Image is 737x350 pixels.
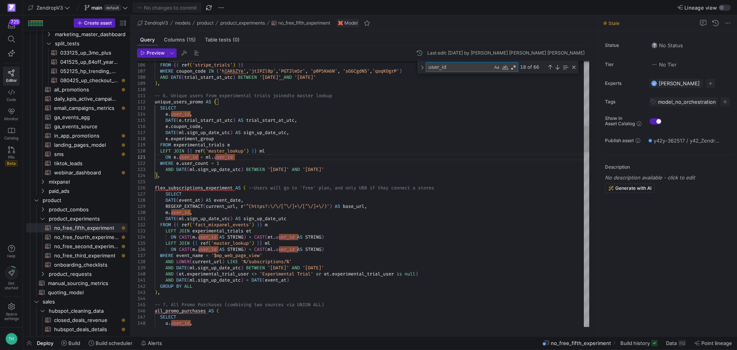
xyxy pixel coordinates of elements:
span: No Tier [651,61,677,68]
div: 115 [137,117,145,123]
div: Press SPACE to select this row. [26,149,127,159]
span: SELECT [160,105,176,111]
span: Tier [605,62,643,67]
span: experiment_group [171,136,214,142]
span: FROM [160,142,171,148]
span: sign_up_date_utc [187,129,230,136]
span: Point lineage [701,340,732,346]
span: quoting_model​​​​​​​​​​ [48,288,119,297]
span: ga_events_source​​​​​​​​​​ [54,122,119,131]
a: Spacesettings [3,300,20,324]
div: Press SPACE to select this row. [26,214,127,223]
div: Match Case (Alt+C) [493,63,501,71]
span: 1 [216,160,219,166]
span: ( [214,99,216,105]
span: no_free_fourth_experiment​​​​​​​​​​ [54,233,119,242]
span: user_id [214,154,233,160]
button: 725 [3,18,20,32]
span: '[DATE]' [302,166,324,173]
button: Generate with AI [605,184,655,193]
span: ml [206,154,211,160]
span: -- 6. Unique users from experimental trials joined [155,93,289,99]
a: sms​​​​​​​​​​ [26,149,127,159]
span: no_free_second_experiment_v2​​​​​​​​​​ [54,242,119,251]
button: models [173,18,192,28]
span: user_count [182,160,208,166]
span: e [176,160,179,166]
button: No tierNo Tier [649,60,679,70]
span: . [182,117,184,123]
div: 110 [137,86,145,93]
span: Create asset [84,20,112,26]
span: , [337,68,340,74]
a: PRsBeta [3,143,20,169]
span: product [43,196,126,205]
span: ml [190,166,195,173]
span: PRs [8,155,15,159]
span: sign_up_date_utc [243,129,286,136]
span: Generate with AI [615,186,651,191]
span: JOIN [174,148,184,154]
span: 'master_lookup' [206,148,246,154]
span: BETWEEN [246,166,265,173]
div: Press SPACE to select this row. [26,113,127,122]
a: no_free_third_experiment​​​​​​​​​​ [26,251,127,260]
button: No statusNo Status [649,40,685,50]
span: all_promotions​​​​​​​​​​ [54,85,119,94]
div: 107 [137,68,145,74]
span: ) [233,62,235,68]
span: FROM [160,62,171,68]
span: Experts [605,81,643,86]
span: ref [195,148,203,154]
span: trial_start_at_utc [184,74,233,80]
span: ( [182,74,184,80]
span: hubspot_deals_details​​​​​​​​​​ [54,325,119,334]
span: IN [208,68,214,74]
span: Space settings [4,312,19,321]
span: e [165,111,168,117]
span: Preview [147,50,165,56]
span: , [246,68,249,74]
span: AND [284,74,292,80]
button: product [195,18,215,28]
span: Beta [5,160,18,166]
span: AS [238,117,243,123]
span: ZendropV3 [144,20,168,26]
span: . [195,166,198,173]
button: maindefault [83,3,130,13]
span: DATE [165,117,176,123]
a: landing_pages_model​​​​​​​​​​ [26,140,127,149]
span: Build history [620,340,650,346]
span: no_free_third_experiment​​​​​​​​​​ [54,251,119,260]
span: product_experiments [49,214,126,223]
span: hubspot_cleaning_data [49,307,126,315]
span: sales [43,297,126,306]
a: daily_kpis_active_campaign_tags​​​​​​​​​​ [26,94,127,103]
span: AND [292,166,300,173]
span: Stale [608,20,620,26]
span: 041525_up_64off_year_oc_test​​​​​​​​​​ [60,58,119,66]
div: 119 [137,142,145,148]
span: ml [259,148,265,154]
p: Description [605,164,734,170]
span: coupon_code [171,123,200,129]
button: Point lineage [691,337,735,350]
span: (15) [187,37,196,42]
span: ZendropV3 [36,5,63,11]
span: , [200,123,203,129]
a: onboarding_checklists​​​​​​​​​​ [26,260,127,269]
span: (0) [233,37,240,42]
span: } [251,148,254,154]
span: y42y-362517 / y42_ZendropV3_main / no_free_fifth_experiment [654,138,721,144]
button: no_free_fifth_experiment [269,18,332,28]
img: No status [651,42,658,48]
span: daily_kpis_active_campaign_tags​​​​​​​​​​ [54,95,119,103]
span: . [168,136,171,142]
a: 052125_hp_trending_products​​​​​​​​​​ [26,66,127,76]
span: Columns [164,37,196,42]
button: Data112 [663,337,689,350]
span: default [104,5,121,11]
span: BETWEEN [238,74,257,80]
div: Press SPACE to select this row. [26,140,127,149]
span: . [211,154,214,160]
